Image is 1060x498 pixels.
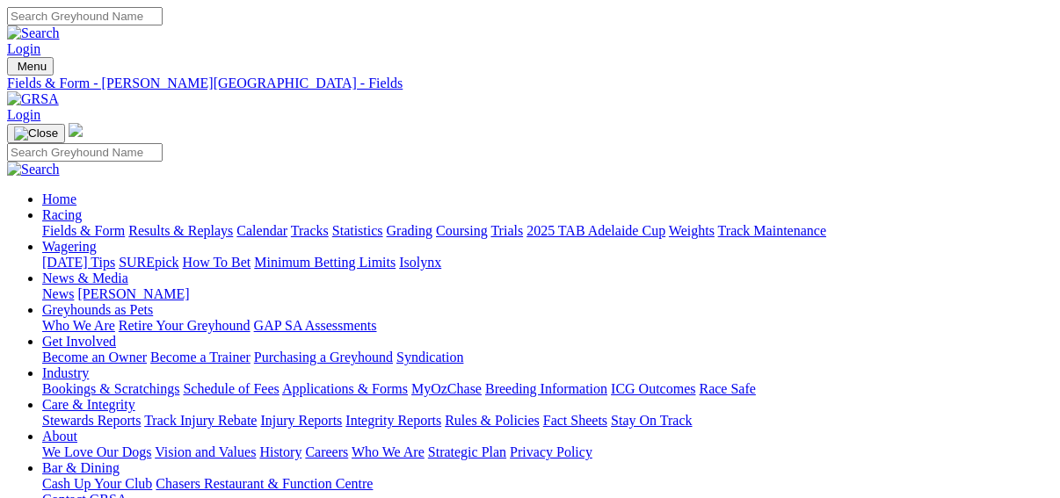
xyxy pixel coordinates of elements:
a: Retire Your Greyhound [119,318,250,333]
img: logo-grsa-white.png [69,123,83,137]
a: ICG Outcomes [611,381,695,396]
a: Racing [42,207,82,222]
a: Stay On Track [611,413,692,428]
a: News & Media [42,271,128,285]
a: News [42,286,74,301]
a: [DATE] Tips [42,255,115,270]
a: Statistics [332,223,383,238]
a: History [259,444,301,459]
div: News & Media [42,286,1053,302]
a: Trials [490,223,523,238]
a: Purchasing a Greyhound [254,350,393,364]
a: Injury Reports [260,413,342,428]
div: Racing [42,223,1053,239]
a: Applications & Forms [282,381,408,396]
a: Schedule of Fees [183,381,279,396]
a: MyOzChase [411,381,482,396]
a: Fact Sheets [543,413,607,428]
a: Login [7,107,40,122]
a: 2025 TAB Adelaide Cup [526,223,665,238]
a: Race Safe [699,381,755,396]
a: Fields & Form [42,223,125,238]
a: Privacy Policy [510,444,592,459]
a: How To Bet [183,255,251,270]
input: Search [7,143,163,162]
a: Tracks [291,223,329,238]
a: Fields & Form - [PERSON_NAME][GEOGRAPHIC_DATA] - Fields [7,76,1053,91]
a: Syndication [396,350,463,364]
img: GRSA [7,91,59,107]
a: Chasers Restaurant & Function Centre [156,476,373,491]
div: Industry [42,381,1053,397]
div: Greyhounds as Pets [42,318,1053,334]
a: Who We Are [42,318,115,333]
a: Wagering [42,239,97,254]
div: Wagering [42,255,1053,271]
a: Industry [42,365,89,380]
a: Who We Are [352,444,425,459]
a: Minimum Betting Limits [254,255,396,270]
a: Bookings & Scratchings [42,381,179,396]
a: Strategic Plan [428,444,506,459]
a: Coursing [436,223,488,238]
a: Stewards Reports [42,413,141,428]
a: Track Injury Rebate [144,413,257,428]
a: Bar & Dining [42,460,120,475]
a: Become an Owner [42,350,147,364]
a: Breeding Information [485,381,607,396]
img: Close [14,126,58,141]
a: Become a Trainer [150,350,250,364]
a: Login [7,41,40,56]
a: Weights [669,223,715,238]
a: Cash Up Your Club [42,476,152,491]
a: SUREpick [119,255,178,270]
img: Search [7,25,60,41]
a: [PERSON_NAME] [77,286,189,301]
a: Care & Integrity [42,397,135,412]
a: We Love Our Dogs [42,444,151,459]
div: Get Involved [42,350,1053,365]
a: Rules & Policies [445,413,540,428]
a: Grading [387,223,432,238]
a: Get Involved [42,334,116,349]
a: Integrity Reports [345,413,441,428]
a: Results & Replays [128,223,233,238]
a: Home [42,191,76,206]
button: Toggle navigation [7,124,65,143]
div: Bar & Dining [42,476,1053,492]
a: Greyhounds as Pets [42,302,153,317]
button: Toggle navigation [7,57,54,76]
a: GAP SA Assessments [254,318,377,333]
a: Track Maintenance [718,223,826,238]
span: Menu [18,60,47,73]
a: Vision and Values [155,444,256,459]
a: Calendar [236,223,287,238]
img: Search [7,162,60,177]
a: Careers [305,444,348,459]
a: About [42,429,77,444]
input: Search [7,7,163,25]
div: Care & Integrity [42,413,1053,429]
div: About [42,444,1053,460]
a: Isolynx [399,255,441,270]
